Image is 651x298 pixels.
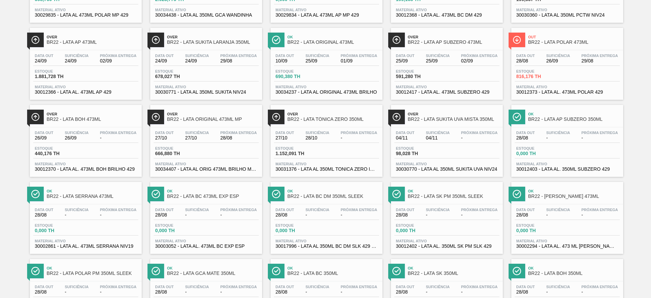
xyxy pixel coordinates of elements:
span: Próxima Entrega [461,131,498,135]
span: Suficiência [546,54,570,58]
span: - [546,290,570,295]
span: Ok [167,266,259,270]
span: 678,027 TH [155,74,203,79]
img: Ícone [31,267,40,275]
span: 0,000 TH [276,228,323,233]
span: Ok [47,189,138,193]
span: Estoque [155,146,203,150]
span: Estoque [276,223,323,227]
span: Data out [276,285,294,289]
span: Data out [516,208,535,212]
span: 28/08 [35,290,54,295]
span: Próxima Entrega [100,208,137,212]
span: BR22 - LATA POLAR 473ML [528,40,620,45]
span: 30012373 - LATA AL. 473ML POLAR 429 [516,90,618,95]
img: Ícone [31,190,40,198]
span: 25/09 [396,58,415,63]
span: Material ativo [516,239,618,243]
span: 30034438 - LATA AL 350ML GCA WANDINHA [155,13,257,18]
img: Ícone [513,190,521,198]
span: 30017996 - LATA AL 350ML BC DM SLK 429 BRILHO [276,244,377,249]
span: 30002861 - LATA AL. 473ML SERRANA NIV19 [35,244,137,249]
span: Data out [276,131,294,135]
img: Ícone [31,113,40,121]
img: Ícone [392,36,401,44]
span: BR22 - LATA LISA 473ML [528,194,620,199]
span: 0,000 TH [516,151,564,156]
span: Material ativo [516,162,618,166]
img: Ícone [272,267,280,275]
span: - [341,212,377,218]
span: 816,176 TH [516,74,564,79]
span: 30030771 - LATA AL 350ML SUKITA NIV24 [155,90,257,95]
span: Suficiência [426,54,450,58]
span: BR22 - LATA SUKITA LARANJA 350ML [167,40,259,45]
span: Ok [288,35,379,39]
span: Material ativo [155,239,257,243]
span: Data out [516,131,535,135]
a: ÍconeOutBR22 - LATA POLAR 473MLData out28/08Suficiência26/09Próxima Entrega29/08Estoque816,176 TH... [506,23,627,100]
span: 04/11 [396,135,415,141]
span: Estoque [516,223,564,227]
span: 28/08 [516,58,535,63]
span: BR22 - LATA SUKITA UVA MISTA 350ML [408,117,499,122]
img: Ícone [31,36,40,44]
span: Data out [35,54,54,58]
span: Estoque [155,69,203,73]
span: Ok [528,266,620,270]
span: Data out [155,54,174,58]
span: BR22 - LATA GCA MATE 350ML [167,271,259,276]
span: - [185,212,209,218]
span: BR22 - LATA AP 473ML [47,40,138,45]
span: 02/09 [100,58,137,63]
span: - [341,290,377,295]
span: Material ativo [155,85,257,89]
span: Suficiência [65,208,88,212]
span: Over [167,35,259,39]
span: - [581,135,618,141]
span: Suficiência [305,285,329,289]
span: - [185,290,209,295]
span: Próxima Entrega [461,54,498,58]
span: BR22 - LATA BC 473ML EXP ESP [167,194,259,199]
span: 28/10 [305,135,329,141]
span: Ok [47,266,138,270]
span: BR22 - LATA BC DM 350ML SLEEK [288,194,379,199]
span: Estoque [516,69,564,73]
span: Próxima Entrega [461,285,498,289]
span: Out [528,35,620,39]
a: ÍconeOkBR22 - LATA AP SUBZERO 350MLData out28/08Suficiência-Próxima Entrega-Estoque0,000 THMateri... [506,100,627,177]
span: Suficiência [426,285,450,289]
a: ÍconeOverBR22 - LATA AP 473MLData out24/09Suficiência24/09Próxima Entrega02/09Estoque1.881,728 TH... [25,23,145,100]
span: Próxima Entrega [100,131,137,135]
span: Over [47,35,138,39]
span: Suficiência [305,208,329,212]
span: 24/09 [155,58,174,63]
span: Material ativo [155,8,257,12]
span: Material ativo [155,162,257,166]
span: 24/09 [65,58,88,63]
span: 30030770 - LATA AL 350ML SUKITA UVA NIV24 [396,167,498,172]
span: Material ativo [396,85,498,89]
a: ÍconeOverBR22 - LATA ORIGINAL 473ML MPData out27/10Suficiência27/10Próxima Entrega28/08Estoque666... [145,100,265,177]
span: Material ativo [276,85,377,89]
span: BR22 - LATA SK 350ML [408,271,499,276]
a: ÍconeOverBR22 - LATA SUKITA LARANJA 350MLData out24/09Suficiência24/09Próxima Entrega29/08Estoque... [145,23,265,100]
span: - [461,135,498,141]
span: 26/09 [65,135,88,141]
img: Ícone [513,113,521,121]
span: Data out [35,285,54,289]
span: Suficiência [185,54,209,58]
img: Ícone [392,267,401,275]
span: 30012366 - LATA AL. 473ML AP 429 [35,90,137,95]
span: Data out [396,54,415,58]
span: 28/08 [516,135,535,141]
span: - [546,135,570,141]
span: Data out [155,285,174,289]
span: Over [408,112,499,116]
span: 30031376 - LATA AL 350ML TONICA ZERO IN211 [276,167,377,172]
span: 28/08 [276,290,294,295]
span: Material ativo [35,239,137,243]
span: 30029834 - LATA AL 473ML AP MP 429 [276,13,377,18]
span: 98,028 TH [396,151,443,156]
